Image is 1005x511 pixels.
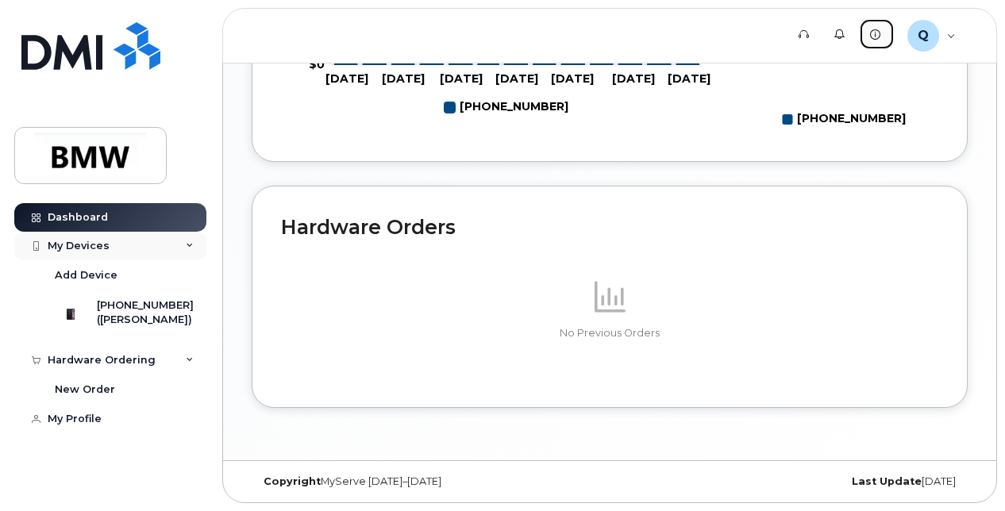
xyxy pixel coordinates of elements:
[326,71,369,86] tspan: [DATE]
[852,475,922,487] strong: Last Update
[309,56,325,71] tspan: $0
[936,442,993,499] iframe: Messenger Launcher
[281,326,938,340] p: No Previous Orders
[383,71,425,86] tspan: [DATE]
[552,71,595,86] tspan: [DATE]
[668,71,710,86] tspan: [DATE]
[264,475,321,487] strong: Copyright
[896,20,967,52] div: QTD1810
[729,475,968,488] div: [DATE]
[445,94,568,121] g: Legend
[612,71,655,86] tspan: [DATE]
[440,71,483,86] tspan: [DATE]
[782,106,906,133] g: Legend
[495,71,538,86] tspan: [DATE]
[252,475,491,488] div: MyServe [DATE]–[DATE]
[445,94,568,121] g: 864-517-4770
[918,26,929,45] span: Q
[281,215,938,239] h2: Hardware Orders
